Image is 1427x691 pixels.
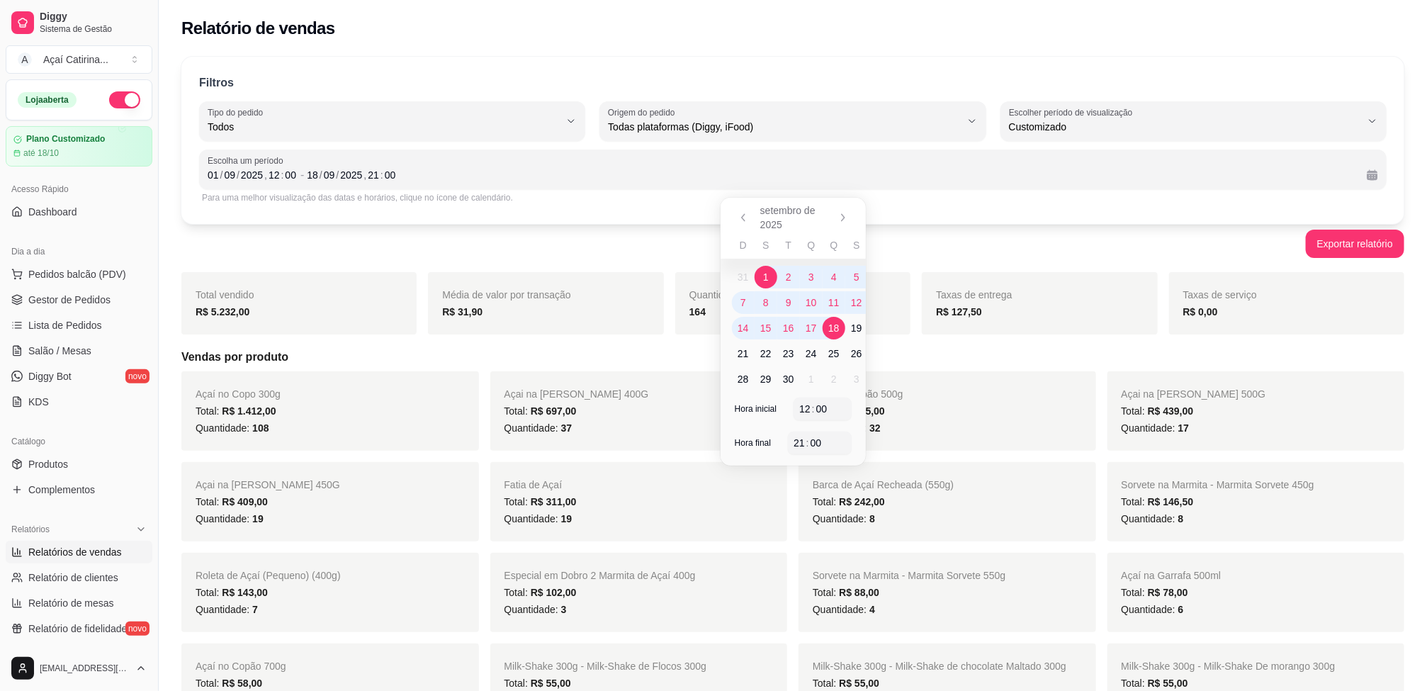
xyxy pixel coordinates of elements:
span: R$ 58,00 [222,678,262,689]
span: Milk-Shake 300g - Milk-Shake de Flocos 300g [504,661,707,672]
span: Açaí no Copo 300g [196,388,281,400]
div: Calendário [721,198,866,466]
div: / [235,168,241,182]
span: terça-feira, 9 de setembro de 2025 selecionado [777,291,800,314]
span: 26 [851,347,862,361]
span: 17 [1178,422,1190,434]
span: Total: [504,405,577,417]
span: R$ 1.412,00 [222,405,276,417]
span: 19 [561,513,573,524]
span: A [18,52,32,67]
span: Complementos [28,483,95,497]
span: 32 [869,422,881,434]
div: / [318,168,324,182]
span: S [762,238,769,252]
span: Intervalo selecionado: segunda-feira, 1 de setembro a quinta-feira, 18 de setembro de 2025, segun... [755,266,777,288]
strong: R$ 127,50 [936,306,982,318]
div: dia, Data inicial, [206,168,220,182]
span: R$ 409,00 [222,496,268,507]
span: Escolha um período [208,155,1378,167]
div: setembro de 2025 [721,198,866,466]
div: dia, Data final, [305,168,320,182]
div: Loja aberta [18,92,77,108]
div: mês, Data inicial, [222,168,237,182]
span: R$ 55,00 [839,678,879,689]
span: 24 [806,347,817,361]
span: 21 [738,347,749,361]
h2: Relatório de vendas [181,17,335,40]
span: Total: [504,496,577,507]
div: Dia a dia [6,240,152,263]
div: , [263,168,269,182]
span: S [853,238,859,252]
div: Data inicial [208,167,298,184]
span: 18 [828,321,840,335]
span: Pedidos balcão (PDV) [28,267,126,281]
span: Açaí na Garrafa 500ml [1122,570,1222,581]
article: até 18/10 [23,147,59,159]
span: 11 [828,296,840,310]
span: Total: [196,587,268,598]
span: 17 [806,321,817,335]
span: KDS [28,395,49,409]
article: Plano Customizado [26,134,105,145]
span: Quantidade: [196,422,269,434]
span: Customizado [1009,120,1361,134]
span: 31 [738,270,749,284]
span: R$ 55,00 [1148,678,1188,689]
span: terça-feira, 30 de setembro de 2025 [777,368,800,391]
button: Alterar Status [109,91,140,108]
button: Anterior [732,206,755,229]
span: Total: [1122,496,1194,507]
span: quarta-feira, 1 de outubro de 2025 [800,368,823,391]
span: R$ 55,00 [531,678,571,689]
span: Relatório de mesas [28,596,114,610]
span: Fatia de Açaí [504,479,563,490]
span: Produtos [28,457,68,471]
div: ano, Data inicial, [239,168,264,182]
span: Total: [504,587,577,598]
span: terça-feira, 23 de setembro de 2025 [777,342,800,365]
span: 5 [854,270,859,284]
span: 23 [783,347,794,361]
button: Próximo [832,206,854,229]
div: / [334,168,340,182]
span: domingo, 21 de setembro de 2025 [732,342,755,365]
span: 7 [740,296,746,310]
div: hora, Data final, [366,168,380,182]
span: Média de valor por transação [442,289,570,300]
span: quarta-feira, 3 de setembro de 2025 selecionado [800,266,823,288]
span: Hora inicial [735,403,777,415]
span: 2 [831,372,837,386]
span: quarta-feira, 24 de setembro de 2025 [800,342,823,365]
span: segunda-feira, 22 de setembro de 2025 [755,342,777,365]
div: hora, Data inicial, [267,168,281,182]
span: 8 [1178,513,1184,524]
span: 14 [738,321,749,335]
span: Relatórios de vendas [28,545,122,559]
span: Taxas de serviço [1183,289,1257,300]
span: Sorvete na Marmita - Marmita Sorvete 550g [813,570,1005,581]
span: Quantidade de pedidos [689,289,792,300]
div: / [219,168,225,182]
span: Total: [813,678,879,689]
span: quinta-feira, 11 de setembro de 2025 selecionado [823,291,845,314]
span: Total: [196,405,276,417]
strong: R$ 31,90 [442,306,483,318]
div: hora, [798,402,812,416]
span: 3 [808,270,814,284]
span: 7 [252,604,258,615]
span: Relatório de fidelidade [28,622,127,636]
span: Quantidade: [504,422,573,434]
span: R$ 697,00 [531,405,577,417]
span: Total vendido [196,289,254,300]
span: sexta-feira, 5 de setembro de 2025 selecionado [845,266,868,288]
span: Gestor de Pedidos [28,293,111,307]
label: Tipo do pedido [208,106,268,118]
span: Total: [504,678,571,689]
span: Total: [813,496,885,507]
span: segunda-feira, 8 de setembro de 2025 selecionado [755,291,777,314]
span: Milk-Shake 300g - Milk-Shake De morango 300g [1122,661,1336,672]
span: 10 [806,296,817,310]
span: Especial em Dobro 2 Marmita de Açaí 400g [504,570,696,581]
